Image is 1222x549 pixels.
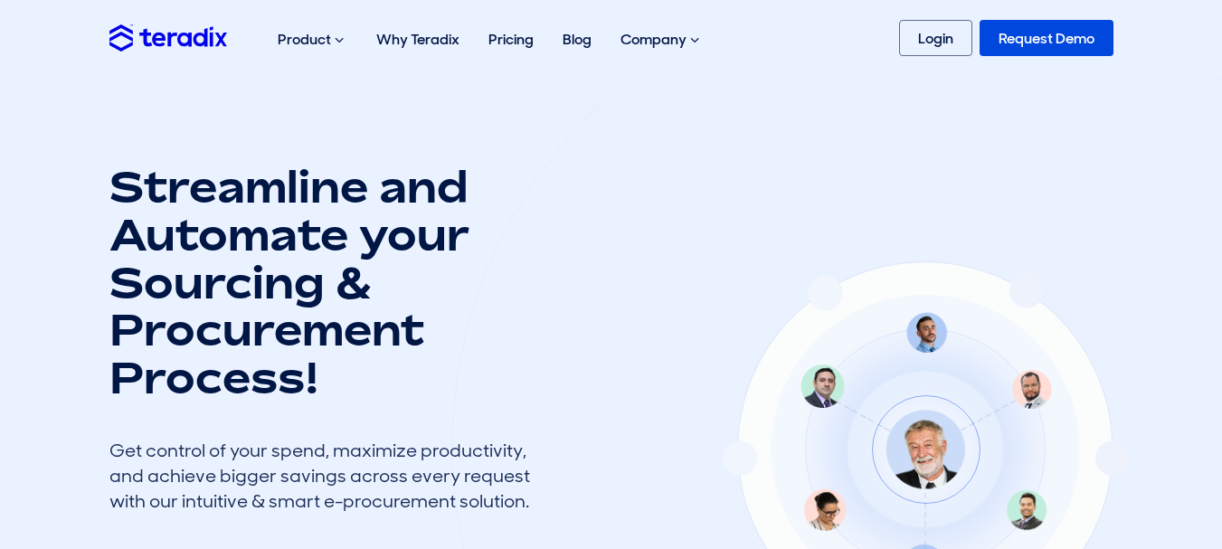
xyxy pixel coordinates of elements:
div: Get control of your spend, maximize productivity, and achieve bigger savings across every request... [109,438,544,514]
a: Why Teradix [362,11,474,68]
a: Blog [548,11,606,68]
iframe: Chatbot [1103,430,1197,524]
img: Teradix logo [109,24,227,51]
div: Company [606,11,717,69]
a: Pricing [474,11,548,68]
div: Product [263,11,362,69]
h1: Streamline and Automate your Sourcing & Procurement Process! [109,163,544,402]
a: Login [899,20,972,56]
a: Request Demo [980,20,1113,56]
